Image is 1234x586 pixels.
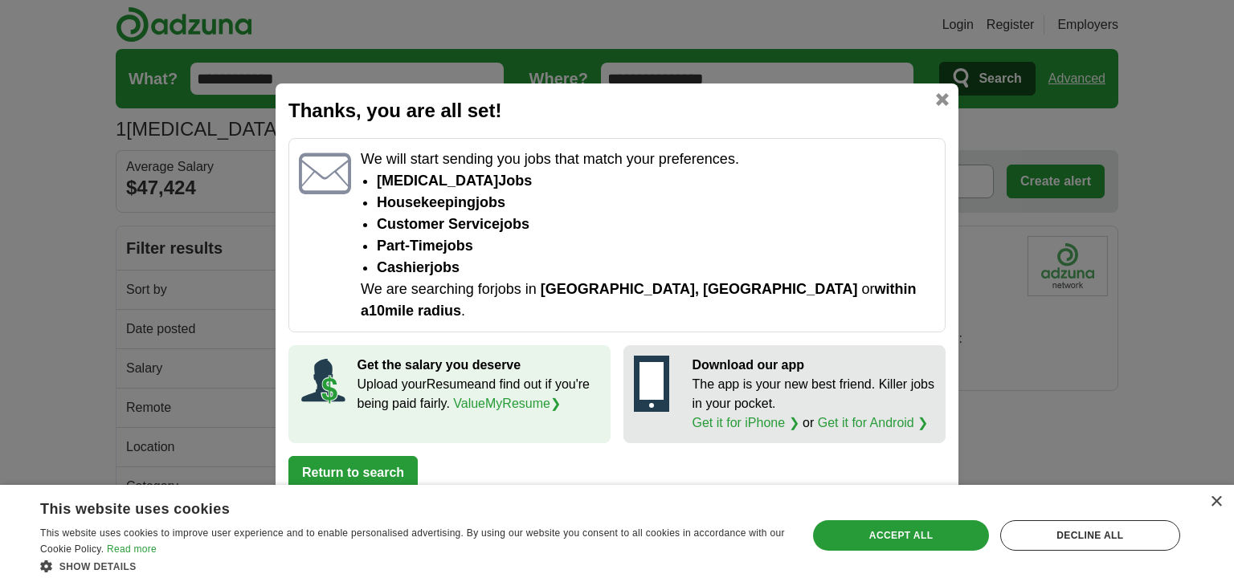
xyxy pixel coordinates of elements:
[377,257,935,279] li: Cashier jobs
[358,375,601,413] p: Upload your Resume and find out if you're being paid fairly.
[693,356,936,375] p: Download our app
[541,281,858,297] span: [GEOGRAPHIC_DATA], [GEOGRAPHIC_DATA]
[40,527,785,555] span: This website uses cookies to improve user experience and to enable personalised advertising. By u...
[358,356,601,375] p: Get the salary you deserve
[377,192,935,214] li: Housekeeping jobs
[377,235,935,257] li: Part-time jobs
[1000,520,1180,551] div: Decline all
[361,149,935,170] p: We will start sending you jobs that match your preferences.
[40,494,745,519] div: This website uses cookies
[813,520,988,551] div: Accept all
[1210,496,1222,508] div: Close
[377,214,935,235] li: Customer Service jobs
[453,397,561,410] a: ValueMyResume❯
[361,279,935,322] p: We are searching for jobs in or .
[693,375,936,433] p: The app is your new best friend. Killer jobs in your pocket. or
[377,170,935,192] li: [MEDICAL_DATA] jobs
[288,96,946,125] h2: Thanks, you are all set!
[693,416,799,429] a: Get it for iPhone ❯
[818,416,929,429] a: Get it for Android ❯
[40,558,785,574] div: Show details
[107,543,157,555] a: Read more, opens a new window
[59,561,137,572] span: Show details
[288,456,418,490] button: Return to search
